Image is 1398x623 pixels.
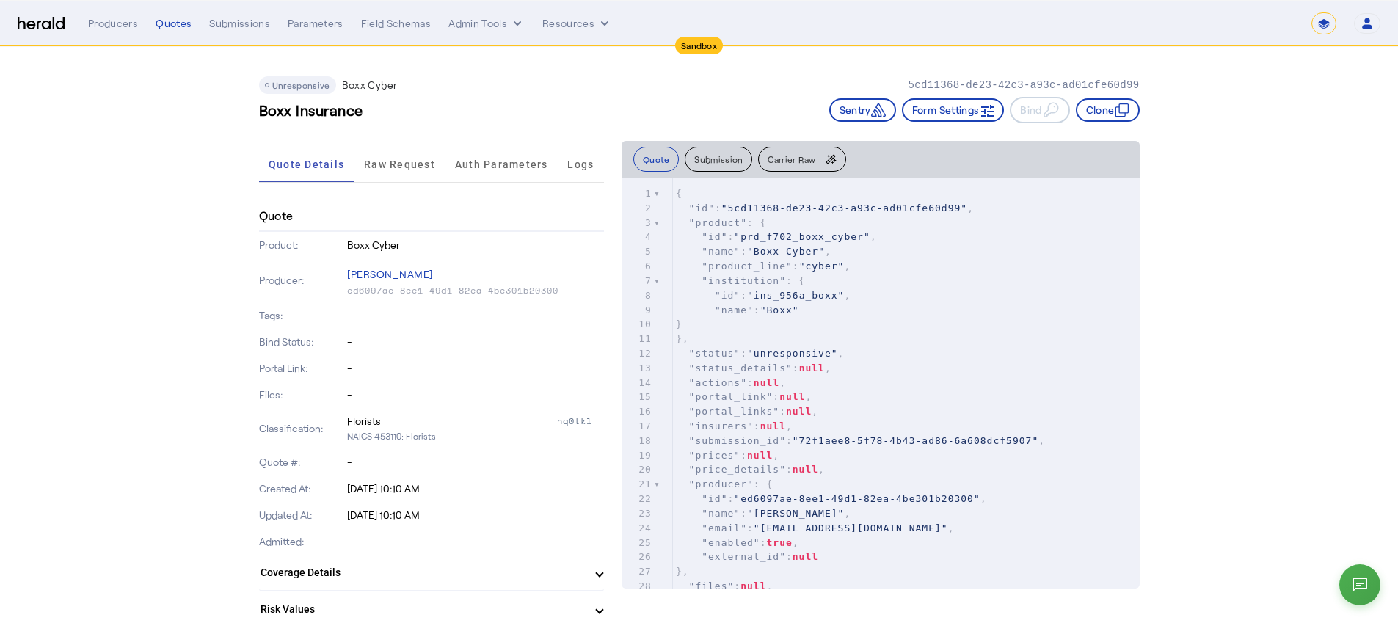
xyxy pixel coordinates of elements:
[542,16,612,31] button: Resources dropdown menu
[902,98,1005,122] button: Form Settings
[676,493,987,504] span: : ,
[622,376,654,390] div: 14
[622,216,654,230] div: 3
[622,536,654,550] div: 25
[747,290,844,301] span: "ins_956a_boxx"
[347,335,604,349] p: -
[622,404,654,419] div: 16
[702,231,727,242] span: "id"
[88,16,138,31] div: Producers
[676,203,974,214] span: : ,
[259,387,345,402] p: Files:
[747,246,825,257] span: "Boxx Cyber"
[347,361,604,376] p: -
[676,188,682,199] span: {
[702,275,786,286] span: "institution"
[689,377,747,388] span: "actions"
[622,492,654,506] div: 22
[689,450,741,461] span: "prices"
[702,537,760,548] span: "enabled"
[622,317,654,332] div: 10
[793,435,1038,446] span: "72f1aee8-5f78-4b43-ad86-6a608dcf5907"
[702,493,727,504] span: "id"
[799,362,825,374] span: null
[689,580,735,591] span: "files"
[829,98,896,122] button: Sentry
[622,550,654,564] div: 26
[676,450,779,461] span: : ,
[622,579,654,594] div: 28
[768,155,815,164] span: Carrier Raw
[347,308,604,323] p: -
[259,534,345,549] p: Admitted:
[622,462,654,477] div: 20
[689,464,786,475] span: "price_details"
[754,377,779,388] span: null
[622,186,654,201] div: 1
[259,481,345,496] p: Created At:
[622,448,654,463] div: 19
[689,362,793,374] span: "status_details"
[622,346,654,361] div: 12
[702,508,740,519] span: "name"
[685,147,752,172] button: Submission
[347,285,604,296] p: ed6097ae-8ee1-49d1-82ea-4be301b20300
[676,305,799,316] span: :
[676,406,818,417] span: : ,
[259,273,345,288] p: Producer:
[689,348,741,359] span: "status"
[259,455,345,470] p: Quote #:
[622,244,654,259] div: 5
[259,555,604,590] mat-expansion-panel-header: Coverage Details
[676,348,845,359] span: : ,
[721,203,967,214] span: "5cd11368-de23-42c3-a93c-ad01cfe60d99"
[622,506,654,521] div: 23
[1010,97,1069,123] button: Bind
[347,429,604,443] p: NAICS 453110: Florists
[347,414,381,429] div: Florists
[676,231,877,242] span: : ,
[779,391,805,402] span: null
[633,147,680,172] button: Quote
[747,348,838,359] span: "unresponsive"
[455,159,548,170] span: Auth Parameters
[347,534,604,549] p: -
[793,464,818,475] span: null
[689,478,754,489] span: "producer"
[702,246,740,257] span: "name"
[676,275,806,286] span: : {
[734,231,870,242] span: "prd_f702_boxx_cyber"
[676,391,812,402] span: : ,
[676,420,793,431] span: : ,
[259,335,345,349] p: Bind Status:
[675,37,723,54] div: Sandbox
[760,305,799,316] span: "Boxx"
[18,17,65,31] img: Herald Logo
[676,522,955,533] span: : ,
[715,290,740,301] span: "id"
[347,264,604,285] p: [PERSON_NAME]
[622,303,654,318] div: 9
[676,478,773,489] span: : {
[622,477,654,492] div: 21
[702,522,747,533] span: "email"
[622,201,654,216] div: 2
[702,551,786,562] span: "external_id"
[557,414,604,429] div: hq0tkl
[347,455,604,470] p: -
[622,361,654,376] div: 13
[622,434,654,448] div: 18
[758,147,845,172] button: Carrier Raw
[156,16,192,31] div: Quotes
[259,207,294,225] h4: Quote
[622,564,654,579] div: 27
[734,493,980,504] span: "ed6097ae-8ee1-49d1-82ea-4be301b20300"
[676,290,851,301] span: : ,
[361,16,432,31] div: Field Schemas
[342,78,398,92] p: Boxx Cyber
[676,318,682,329] span: }
[622,390,654,404] div: 15
[689,217,747,228] span: "product"
[567,159,594,170] span: Logs
[259,238,345,252] p: Product:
